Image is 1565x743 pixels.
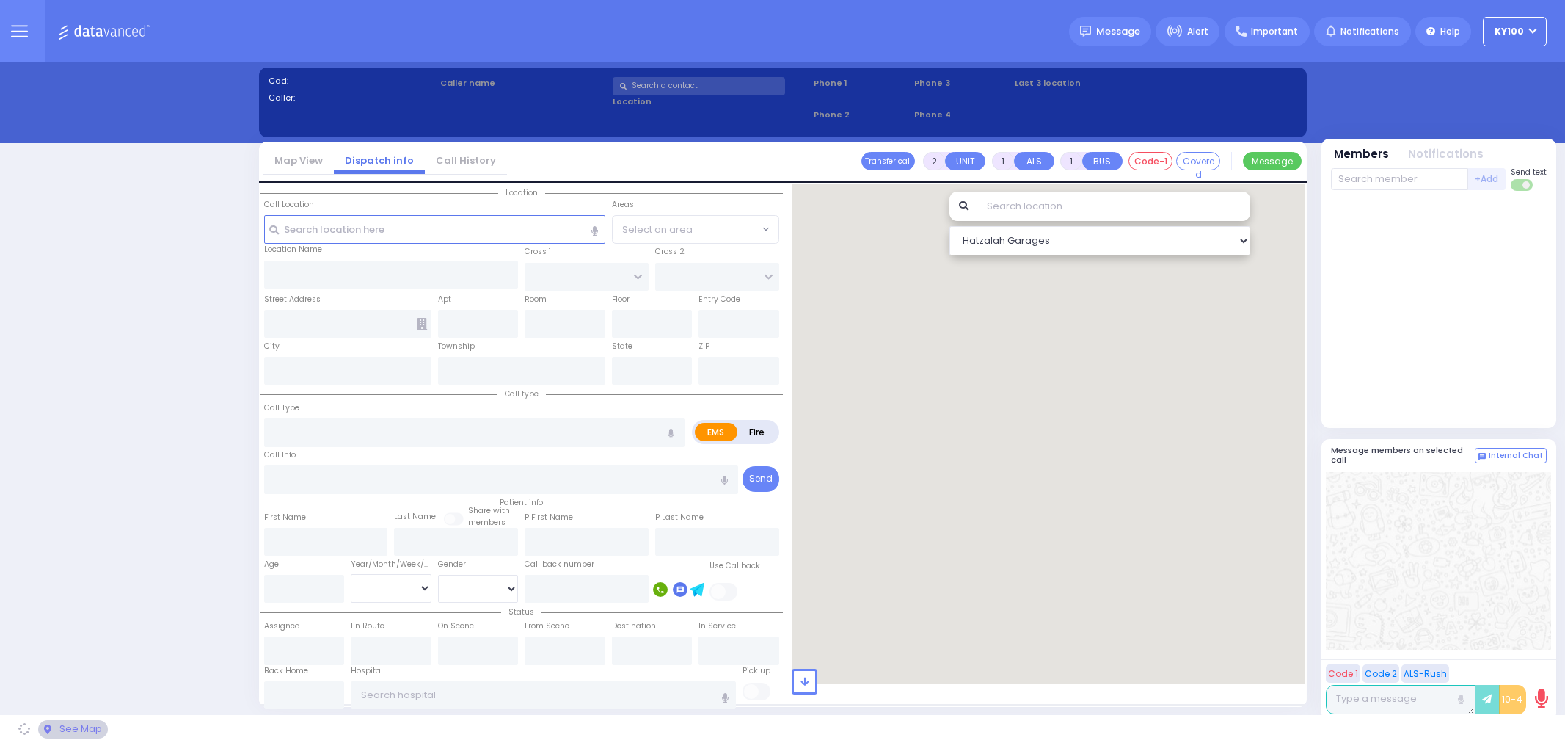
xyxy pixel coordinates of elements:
[612,199,634,211] label: Areas
[351,681,736,709] input: Search hospital
[1331,446,1475,465] h5: Message members on selected call
[622,222,693,237] span: Select an area
[264,199,314,211] label: Call Location
[394,511,436,523] label: Last Name
[417,318,427,330] span: Other building occupants
[698,294,740,305] label: Entry Code
[525,294,547,305] label: Room
[38,720,107,739] div: See map
[264,244,322,255] label: Location Name
[612,620,656,632] label: Destination
[501,606,541,617] span: Status
[438,559,466,570] label: Gender
[1015,77,1156,90] label: Last 3 location
[1511,167,1547,178] span: Send text
[438,294,451,305] label: Apt
[1511,178,1534,192] label: Turn off text
[264,512,306,523] label: First Name
[698,341,709,352] label: ZIP
[655,246,685,258] label: Cross 2
[438,341,475,352] label: Township
[743,466,779,492] button: Send
[425,153,507,167] a: Call History
[977,192,1250,221] input: Search location
[613,95,809,108] label: Location
[1326,664,1360,683] button: Code 1
[525,246,551,258] label: Cross 1
[1014,152,1054,170] button: ALS
[737,423,778,441] label: Fire
[351,665,383,677] label: Hospital
[1331,168,1468,190] input: Search member
[1489,451,1543,461] span: Internal Chat
[525,620,569,632] label: From Scene
[497,388,546,399] span: Call type
[655,512,704,523] label: P Last Name
[468,505,510,516] small: Share with
[743,665,770,677] label: Pick up
[264,665,308,677] label: Back Home
[814,77,909,90] span: Phone 1
[334,153,425,167] a: Dispatch info
[1483,17,1547,46] button: Ky100
[1096,24,1140,39] span: Message
[269,75,436,87] label: Cad:
[264,215,605,243] input: Search location here
[1401,664,1449,683] button: ALS-Rush
[264,449,296,461] label: Call Info
[440,77,608,90] label: Caller name
[468,517,506,528] span: members
[492,497,550,508] span: Patient info
[1080,26,1091,37] img: message.svg
[351,559,431,570] div: Year/Month/Week/Day
[914,109,1010,121] span: Phone 4
[1495,25,1524,38] span: Ky100
[612,341,632,352] label: State
[1187,25,1208,38] span: Alert
[613,77,785,95] input: Search a contact
[264,341,280,352] label: City
[1334,146,1389,163] button: Members
[1440,25,1460,38] span: Help
[58,22,156,40] img: Logo
[814,109,909,121] span: Phone 2
[264,559,279,570] label: Age
[1251,25,1298,38] span: Important
[1475,448,1547,464] button: Internal Chat
[525,512,573,523] label: P First Name
[438,620,474,632] label: On Scene
[264,620,300,632] label: Assigned
[1176,152,1220,170] button: Covered
[1362,664,1399,683] button: Code 2
[695,423,737,441] label: EMS
[698,620,736,632] label: In Service
[1340,25,1399,38] span: Notifications
[1478,453,1486,460] img: comment-alt.png
[264,294,321,305] label: Street Address
[263,153,334,167] a: Map View
[1408,146,1484,163] button: Notifications
[498,187,545,198] span: Location
[269,92,436,104] label: Caller:
[945,152,985,170] button: UNIT
[1243,152,1302,170] button: Message
[914,77,1010,90] span: Phone 3
[612,294,630,305] label: Floor
[525,559,594,570] label: Call back number
[709,560,760,572] label: Use Callback
[1128,152,1172,170] button: Code-1
[351,620,384,632] label: En Route
[264,402,299,414] label: Call Type
[861,152,915,170] button: Transfer call
[1082,152,1123,170] button: BUS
